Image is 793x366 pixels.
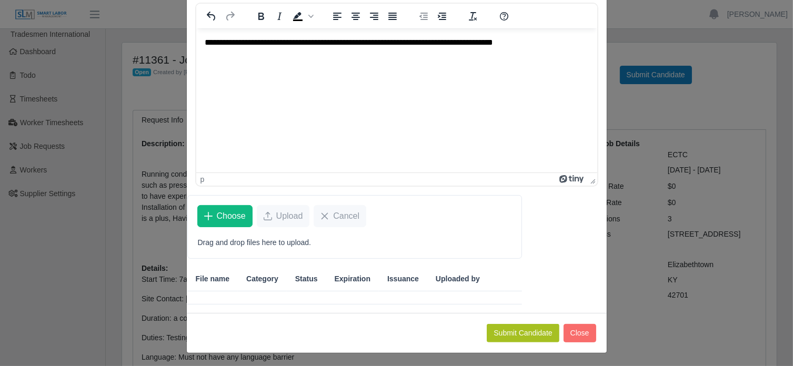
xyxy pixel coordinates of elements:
div: p [200,175,205,184]
button: Choose [197,205,253,227]
p: Drag and drop files here to upload. [198,237,512,248]
button: Close [564,324,596,342]
span: File name [196,273,230,284]
span: Choose [217,210,246,222]
span: Upload [276,210,303,222]
span: Status [295,273,318,284]
div: Press the Up and Down arrow keys to resize the editor. [586,173,597,186]
button: Submit Candidate [487,324,559,342]
span: Category [246,273,278,284]
span: Uploaded by [436,273,480,284]
span: Issuance [387,273,419,284]
a: Powered by Tiny [559,175,586,184]
span: Expiration [335,273,370,284]
iframe: Rich Text Area [196,28,597,172]
button: Cancel [314,205,366,227]
span: Cancel [333,210,359,222]
button: Upload [257,205,310,227]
